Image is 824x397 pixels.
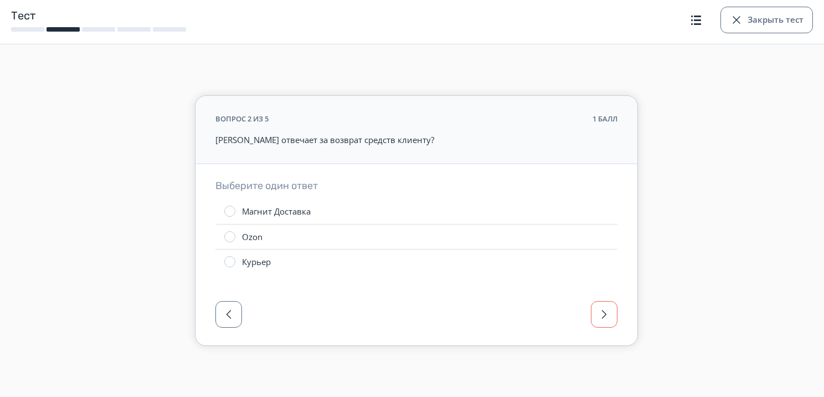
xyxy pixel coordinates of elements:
div: вопрос 2 из 5 [215,114,269,125]
button: Закрыть тест [720,7,813,33]
div: 1 балл [593,114,617,125]
p: [PERSON_NAME] отвечает за возврат средств клиенту? [215,134,617,146]
div: Курьер [242,256,271,268]
h1: Тест [11,8,647,23]
div: Магнит Доставка [242,206,311,217]
h3: Выберите один ответ [215,180,617,192]
div: Ozon [242,231,262,243]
